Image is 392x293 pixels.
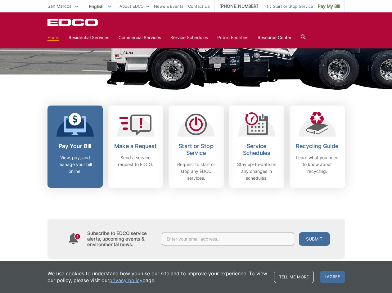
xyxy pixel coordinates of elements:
[87,231,155,247] h4: Subscribe to EDCO service alerts, upcoming events & environmental news:
[52,154,98,175] p: View, pay, and manage your bill online.
[299,232,330,246] button: Submit
[84,1,116,11] span: English
[274,271,314,283] a: Tell me more
[47,106,103,188] a: Pay Your Bill View, pay, and manage your bill online.
[234,161,280,182] p: Stay up-to-date on any changes in schedules.
[119,3,149,10] a: About EDCO
[234,143,280,156] h2: Service Schedules
[69,34,109,41] a: Residential Services
[47,19,99,26] a: EDCD logo. Return to the homepage.
[294,143,340,150] h2: Recycling Guide
[290,106,345,188] a: Recycling Guide Learn what you need to know about recycling.
[294,154,340,175] p: Learn what you need to know about recycling.
[113,154,159,168] p: Send a service request to EDCO.
[47,270,268,284] p: We use cookies to understand how you use our site and to improve your experience. To view our pol...
[258,34,291,41] a: Resource Center
[229,106,284,188] a: Service Schedules Stay up-to-date on any changes in schedules.
[113,143,159,150] h2: Make a Request
[109,277,142,284] a: privacy policy
[217,34,248,41] a: Public Facilities
[47,3,71,9] span: San Marcos
[52,143,98,150] h2: Pay Your Bill
[320,271,345,283] span: I agree
[318,3,340,10] span: Pay My Bill
[154,3,183,10] a: News & Events
[108,106,163,188] a: Make a Request Send a service request to EDCO.
[188,3,210,10] a: Contact Us
[173,143,219,156] h2: Start or Stop Service
[162,232,294,246] input: Enter your email address...
[173,161,219,182] p: Request to start or stop any EDCO services.
[47,34,59,41] a: Home
[119,34,161,41] a: Commercial Services
[170,34,208,41] a: Service Schedules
